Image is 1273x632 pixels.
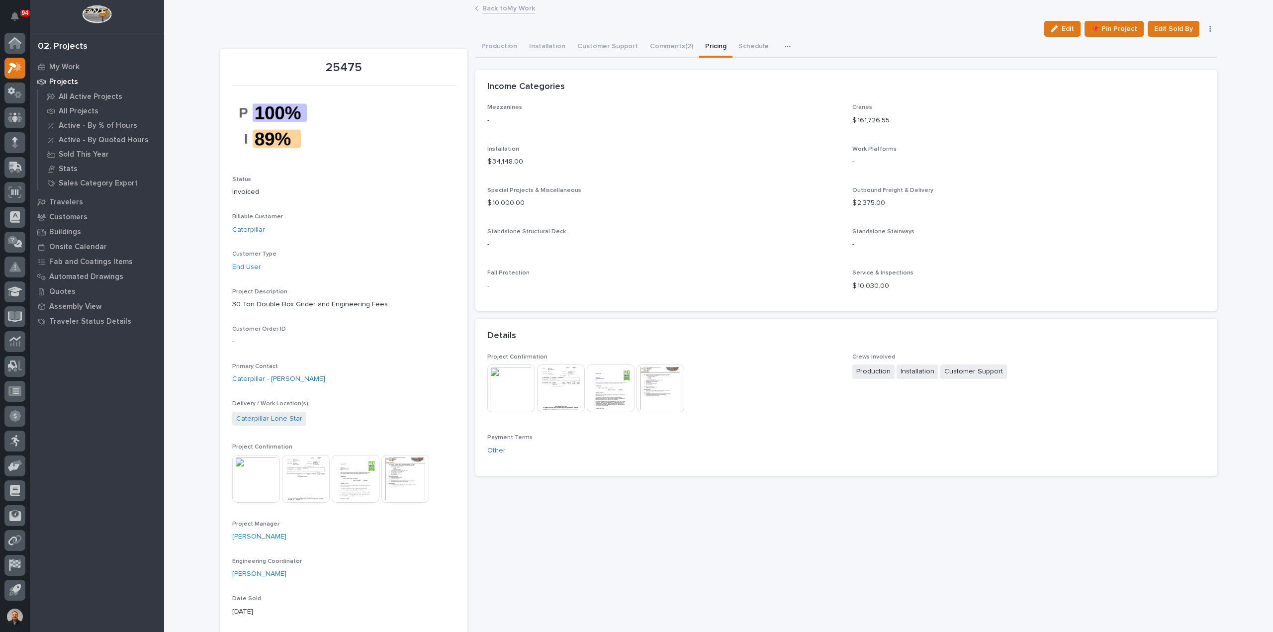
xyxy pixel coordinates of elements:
span: 📌 Pin Project [1091,23,1137,35]
p: Buildings [49,228,81,237]
button: Notifications [4,6,25,27]
p: My Work [49,63,80,72]
span: Standalone Structural Deck [487,229,566,235]
a: Caterpillar - [PERSON_NAME] [232,374,325,384]
p: $ 10,000.00 [487,198,840,208]
p: - [487,115,840,126]
p: Quotes [49,287,76,296]
p: Assembly View [49,302,101,311]
a: Sales Category Export [38,176,164,190]
p: Customers [49,213,88,222]
p: - [232,337,455,347]
p: 30 Ton Double Box Girder and Engineering Fees [232,299,455,310]
a: Traveler Status Details [30,314,164,329]
a: Caterpillar Lone Star [236,414,302,424]
img: K0CwIPxYJ3dAsmfTN8N8KxhZufIVVXejIGWsRkmMZhM [232,91,307,160]
span: Installation [897,364,938,379]
span: Date Sold [232,596,261,602]
span: Fall Protection [487,270,530,276]
a: Caterpillar [232,225,265,235]
p: Projects [49,78,78,87]
span: Customer Type [232,251,276,257]
button: Edit [1044,21,1081,37]
span: Project Confirmation [232,444,292,450]
button: Installation [523,37,571,58]
h2: Income Categories [487,82,565,92]
button: Pricing [699,37,732,58]
p: Stats [59,165,78,174]
button: 📌 Pin Project [1085,21,1144,37]
span: Delivery / Work Location(s) [232,401,308,407]
button: Schedule [732,37,775,58]
a: Travelers [30,194,164,209]
span: Service & Inspections [852,270,913,276]
a: Onsite Calendar [30,239,164,254]
span: Customer Order ID [232,326,286,332]
a: Active - By % of Hours [38,118,164,132]
p: Traveler Status Details [49,317,131,326]
span: Status [232,177,251,182]
span: Edit Sold By [1154,23,1193,35]
span: Project Manager [232,521,279,527]
a: All Active Projects [38,90,164,103]
p: 94 [22,9,28,16]
p: Automated Drawings [49,272,123,281]
button: Comments (2) [644,37,699,58]
a: Other [487,446,506,456]
p: - [852,157,1205,167]
span: Work Platforms [852,146,897,152]
p: Travelers [49,198,83,207]
a: Projects [30,74,164,89]
a: Assembly View [30,299,164,314]
img: Workspace Logo [82,5,111,23]
h2: Details [487,331,516,342]
span: Primary Contact [232,363,278,369]
span: Payment Terms [487,435,533,441]
a: Stats [38,162,164,176]
a: Sold This Year [38,147,164,161]
a: [PERSON_NAME] [232,569,286,579]
span: Crews Involved [852,354,895,360]
span: Mezzanines [487,104,522,110]
button: Edit Sold By [1148,21,1199,37]
p: $ 34,148.00 [487,157,840,167]
p: $ 2,375.00 [852,198,1205,208]
p: [DATE] [232,607,455,617]
p: $ 10,030.00 [852,281,1205,291]
span: Installation [487,146,519,152]
p: - [487,281,840,291]
a: Active - By Quoted Hours [38,133,164,147]
a: Back toMy Work [482,2,535,13]
p: All Active Projects [59,92,122,101]
p: Active - By Quoted Hours [59,136,149,145]
p: Active - By % of Hours [59,121,137,130]
span: Edit [1062,24,1074,33]
a: My Work [30,59,164,74]
span: Special Projects & Miscellaneous [487,187,581,193]
p: 25475 [232,61,455,75]
a: Fab and Coatings Items [30,254,164,269]
p: Sales Category Export [59,179,138,188]
div: 02. Projects [38,41,88,52]
a: All Projects [38,104,164,118]
div: Notifications94 [12,12,25,28]
a: Automated Drawings [30,269,164,284]
button: users-avatar [4,606,25,627]
p: - [487,239,840,250]
a: Quotes [30,284,164,299]
button: Production [475,37,523,58]
span: Project Confirmation [487,354,547,360]
p: All Projects [59,107,98,116]
span: Standalone Stairways [852,229,914,235]
a: Customers [30,209,164,224]
a: End User [232,262,261,272]
span: Production [852,364,895,379]
p: $ 161,726.55 [852,115,1205,126]
span: Project Description [232,289,287,295]
span: Customer Support [940,364,1007,379]
p: Invoiced [232,187,455,197]
p: Sold This Year [59,150,109,159]
p: Fab and Coatings Items [49,258,133,267]
a: Buildings [30,224,164,239]
span: Cranes [852,104,872,110]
